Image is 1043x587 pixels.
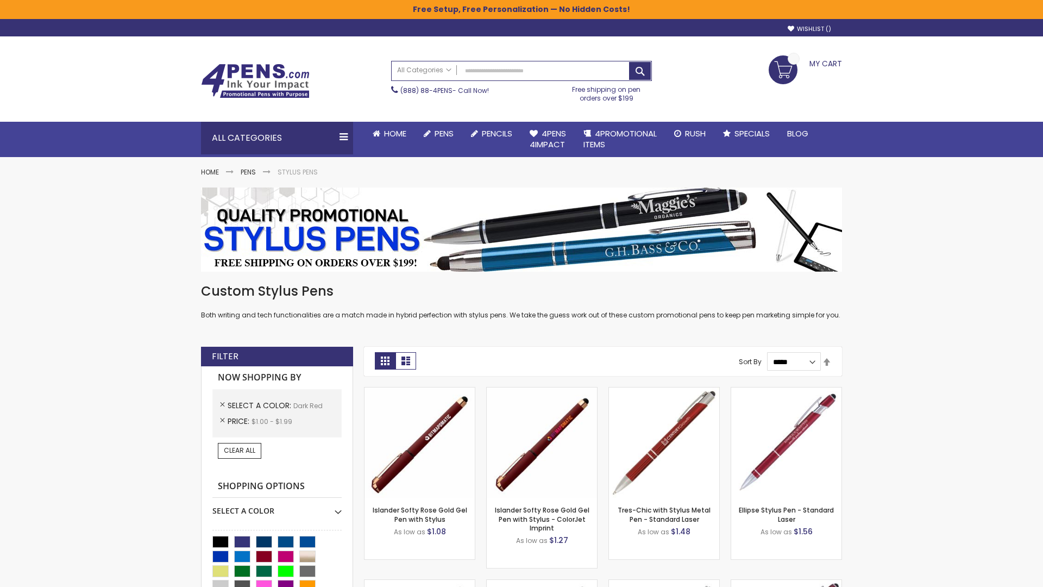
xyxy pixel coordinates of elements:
[516,536,548,545] span: As low as
[665,122,714,146] a: Rush
[739,357,762,366] label: Sort By
[224,446,255,455] span: Clear All
[364,122,415,146] a: Home
[487,387,597,396] a: Islander Softy Rose Gold Gel Pen with Stylus - ColorJet Imprint-Dark Red
[201,283,842,320] div: Both writing and tech functionalities are a match made in hybrid perfection with stylus pens. We ...
[530,128,566,150] span: 4Pens 4impact
[228,416,252,427] span: Price
[212,351,238,363] strong: Filter
[561,81,652,103] div: Free shipping on pen orders over $199
[609,387,719,396] a: Tres-Chic with Stylus Metal Pen - Standard Laser-Dark Red
[212,498,342,516] div: Select A Color
[415,122,462,146] a: Pens
[731,388,841,498] img: Ellipse Stylus Pen - Standard Laser-Dark Red
[427,526,446,537] span: $1.08
[375,352,395,370] strong: Grid
[482,128,512,139] span: Pencils
[583,128,657,150] span: 4PROMOTIONAL ITEMS
[521,122,575,157] a: 4Pens4impact
[778,122,817,146] a: Blog
[373,505,467,523] a: Islander Softy Rose Gold Gel Pen with Stylus
[400,86,489,95] span: - Call Now!
[714,122,778,146] a: Specials
[228,400,293,411] span: Select A Color
[278,167,318,177] strong: Stylus Pens
[201,188,842,272] img: Stylus Pens
[549,535,568,546] span: $1.27
[435,128,454,139] span: Pens
[397,66,451,74] span: All Categories
[365,388,475,498] img: Islander Softy Rose Gold Gel Pen with Stylus-Dark Red
[739,505,834,523] a: Ellipse Stylus Pen - Standard Laser
[201,122,353,154] div: All Categories
[400,86,453,95] a: (888) 88-4PENS
[212,366,342,389] strong: Now Shopping by
[618,505,711,523] a: Tres-Chic with Stylus Metal Pen - Standard Laser
[734,128,770,139] span: Specials
[201,283,842,300] h1: Custom Stylus Pens
[201,167,219,177] a: Home
[252,417,292,426] span: $1.00 - $1.99
[462,122,521,146] a: Pencils
[293,401,323,410] span: Dark Red
[487,388,597,498] img: Islander Softy Rose Gold Gel Pen with Stylus - ColorJet Imprint-Dark Red
[787,128,808,139] span: Blog
[575,122,665,157] a: 4PROMOTIONALITEMS
[685,128,706,139] span: Rush
[638,527,669,536] span: As low as
[394,527,425,536] span: As low as
[495,505,589,532] a: Islander Softy Rose Gold Gel Pen with Stylus - ColorJet Imprint
[731,387,841,396] a: Ellipse Stylus Pen - Standard Laser-Dark Red
[609,388,719,498] img: Tres-Chic with Stylus Metal Pen - Standard Laser-Dark Red
[218,443,261,458] a: Clear All
[761,527,792,536] span: As low as
[201,64,310,98] img: 4Pens Custom Pens and Promotional Products
[794,526,813,537] span: $1.56
[788,25,831,33] a: Wishlist
[392,61,457,79] a: All Categories
[384,128,406,139] span: Home
[671,526,690,537] span: $1.48
[365,387,475,396] a: Islander Softy Rose Gold Gel Pen with Stylus-Dark Red
[241,167,256,177] a: Pens
[212,475,342,498] strong: Shopping Options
